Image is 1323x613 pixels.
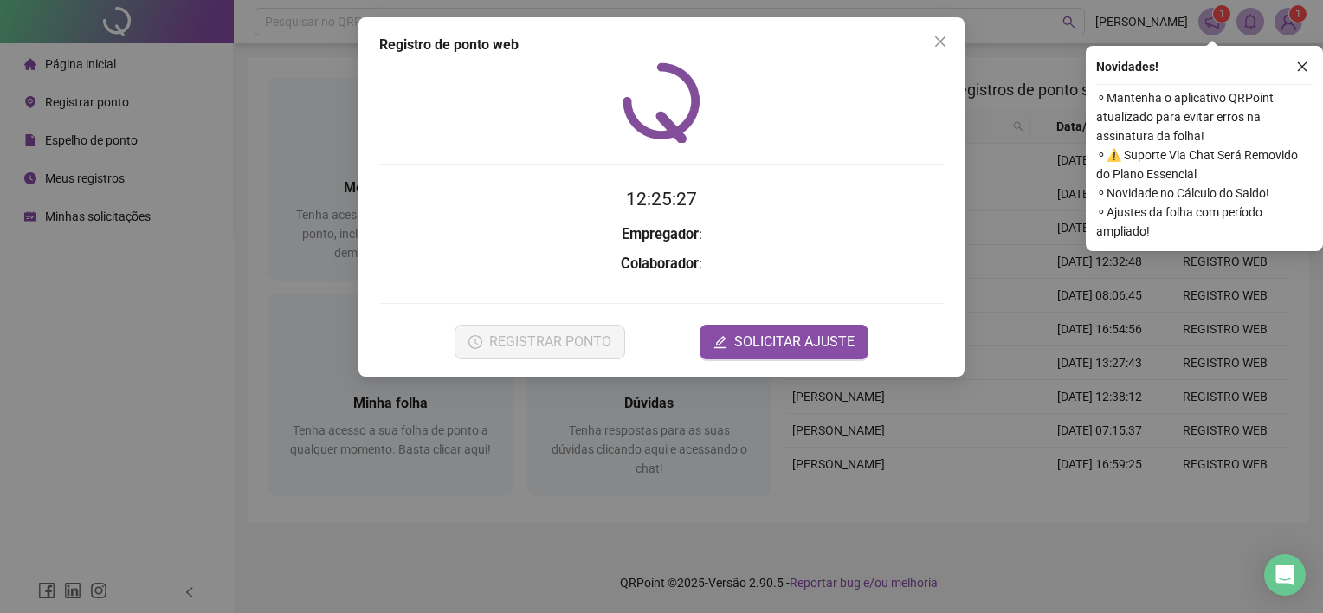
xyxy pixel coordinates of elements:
button: editSOLICITAR AJUSTE [700,325,868,359]
h3: : [379,223,944,246]
button: Close [926,28,954,55]
h3: : [379,253,944,275]
span: close [933,35,947,48]
time: 12:25:27 [626,189,697,210]
div: Registro de ponto web [379,35,944,55]
span: Novidades ! [1096,57,1158,76]
strong: Colaborador [621,255,699,272]
span: ⚬ Novidade no Cálculo do Saldo! [1096,184,1313,203]
span: ⚬ Mantenha o aplicativo QRPoint atualizado para evitar erros na assinatura da folha! [1096,88,1313,145]
span: ⚬ ⚠️ Suporte Via Chat Será Removido do Plano Essencial [1096,145,1313,184]
span: close [1296,61,1308,73]
strong: Empregador [622,226,699,242]
button: REGISTRAR PONTO [455,325,625,359]
span: ⚬ Ajustes da folha com período ampliado! [1096,203,1313,241]
div: Open Intercom Messenger [1264,554,1306,596]
img: QRPoint [623,62,700,143]
span: edit [713,335,727,349]
span: SOLICITAR AJUSTE [734,332,855,352]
